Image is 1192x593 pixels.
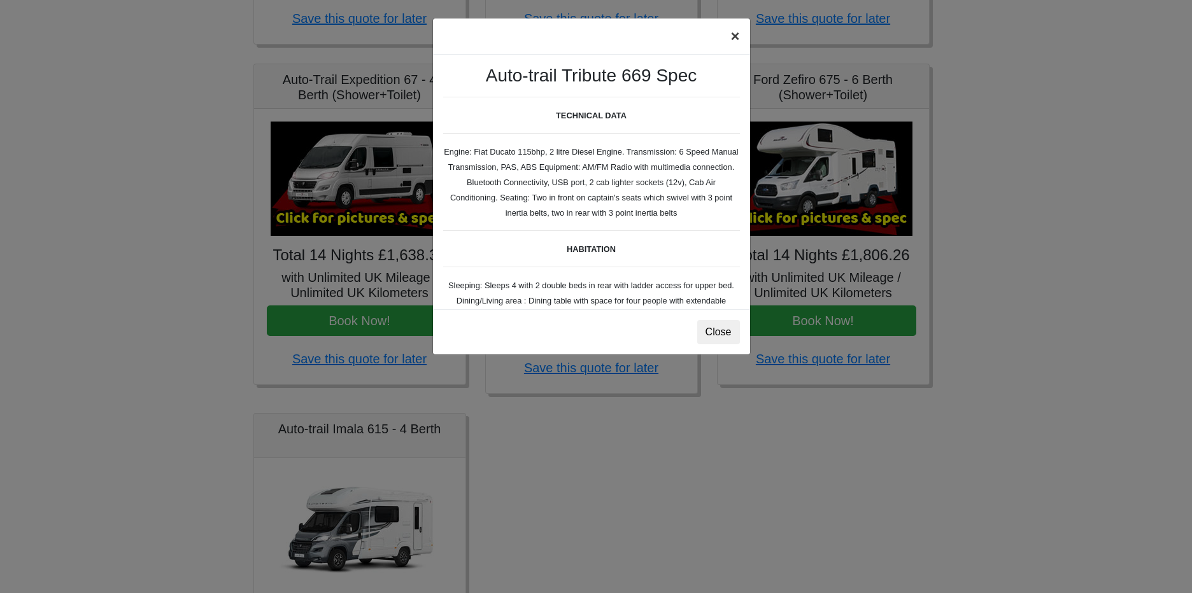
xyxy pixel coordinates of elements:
[556,111,627,120] b: TECHNICAL DATA
[567,244,616,254] b: HABITATION
[697,320,740,344] button: Close
[720,18,749,54] button: ×
[443,65,740,87] h3: Auto-trail Tribute 669 Spec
